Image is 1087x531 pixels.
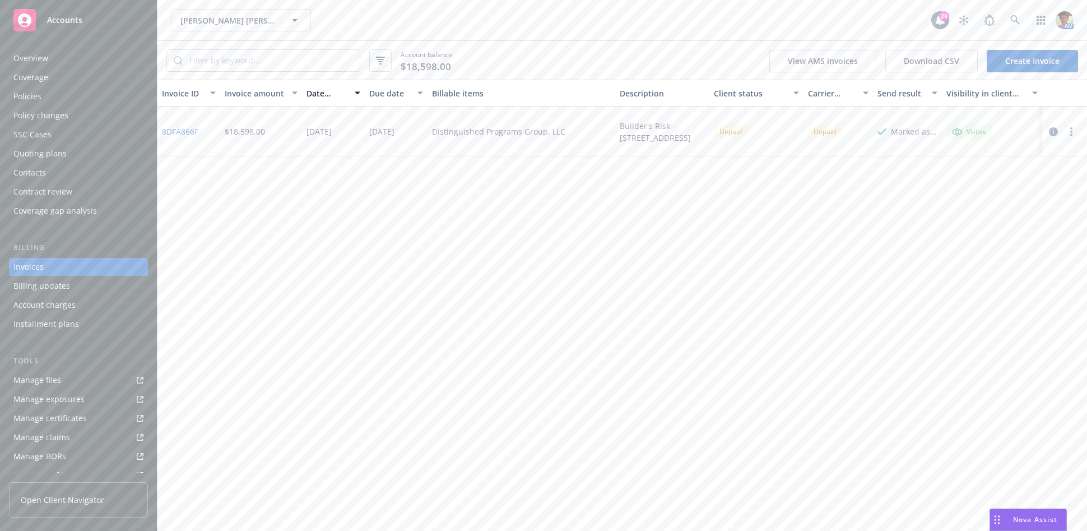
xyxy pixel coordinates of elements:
div: Manage exposures [13,390,85,408]
a: Installment plans [9,315,148,333]
a: Billing updates [9,277,148,295]
span: [PERSON_NAME] [PERSON_NAME], [PERSON_NAME] - Individuals [PERSON_NAME], [PERSON_NAME], and [PERSO... [180,15,277,26]
div: Billing updates [13,277,70,295]
div: Send result [877,87,925,99]
div: Tools [9,355,148,367]
div: Overview [13,49,48,67]
a: Contacts [9,164,148,182]
div: Drag to move [990,509,1004,530]
a: Policies [9,87,148,105]
button: Nova Assist [990,509,1067,531]
span: Open Client Navigator [21,494,104,506]
button: Billable items [428,80,616,107]
div: Coverage [13,68,48,86]
div: Invoice amount [225,87,285,99]
a: Manage claims [9,428,148,446]
button: Download CSV [885,50,978,72]
div: Policies [13,87,41,105]
div: Due date [369,87,411,99]
div: Client status [714,87,787,99]
div: Unpaid [808,124,842,138]
input: Filter by keyword... [183,50,360,71]
a: Manage BORs [9,447,148,465]
span: $18,598.00 [401,59,451,74]
svg: Search [174,56,183,65]
div: Distinguished Programs Group, LLC [432,126,565,137]
div: [DATE] [369,126,394,137]
a: Search [1004,9,1026,31]
a: Coverage gap analysis [9,202,148,220]
div: Manage BORs [13,447,66,465]
div: Invoices [13,258,44,276]
div: Contract review [13,183,72,201]
span: Nova Assist [1013,515,1057,524]
a: Manage exposures [9,390,148,408]
div: Billable items [432,87,611,99]
a: SSC Cases [9,126,148,144]
div: Contacts [13,164,46,182]
a: Coverage [9,68,148,86]
a: Report a Bug [978,9,1001,31]
button: Description [615,80,709,107]
div: Date issued [306,87,348,99]
div: Manage claims [13,428,70,446]
a: Policy changes [9,107,148,124]
div: Carrier status [808,87,856,99]
a: Account charges [9,296,148,314]
a: Summary of insurance [9,467,148,484]
a: Manage files [9,371,148,389]
div: Visible [952,127,987,137]
div: 29 [939,11,949,21]
a: Invoices [9,258,148,276]
button: View AMS invoices [769,50,876,72]
button: Client status [709,80,803,107]
a: Accounts [9,4,148,36]
div: Installment plans [13,315,79,333]
div: Quoting plans [13,145,67,163]
a: 8DFA866F [162,126,198,137]
div: Coverage gap analysis [13,202,97,220]
div: Builder's Risk - [STREET_ADDRESS] [620,120,705,144]
div: Marked as sent [891,126,937,137]
div: [DATE] [306,126,332,137]
div: SSC Cases [13,126,52,144]
span: Accounts [47,16,82,25]
div: Manage certificates [13,409,87,427]
div: Unpaid [714,124,747,138]
div: Visibility in client dash [946,87,1025,99]
div: Billing [9,242,148,253]
a: Manage certificates [9,409,148,427]
a: Switch app [1030,9,1052,31]
a: Quoting plans [9,145,148,163]
div: Policy changes [13,107,68,124]
div: Description [620,87,705,99]
span: Account balance [401,50,452,71]
a: Create Invoice [987,50,1078,72]
div: Summary of insurance [13,467,99,484]
img: photo [1056,11,1074,29]
a: Contract review [9,183,148,201]
div: Manage files [13,371,61,389]
button: Carrier status [803,80,872,107]
div: $18,598.00 [225,126,265,137]
button: Due date [365,80,428,107]
button: [PERSON_NAME] [PERSON_NAME], [PERSON_NAME] - Individuals [PERSON_NAME], [PERSON_NAME], and [PERSO... [171,9,311,31]
button: Invoice amount [220,80,302,107]
div: Invoice ID [162,87,203,99]
button: Invoice ID [157,80,220,107]
button: Send result [873,80,942,107]
a: Stop snowing [953,9,975,31]
button: Date issued [302,80,365,107]
div: Account charges [13,296,76,314]
button: Visibility in client dash [942,80,1042,107]
a: Overview [9,49,148,67]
